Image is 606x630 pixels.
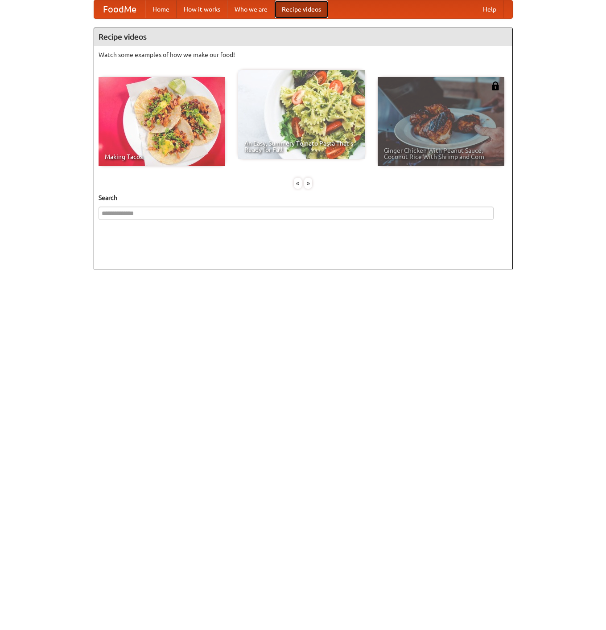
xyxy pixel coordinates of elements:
a: Who we are [227,0,275,18]
span: An Easy, Summery Tomato Pasta That's Ready for Fall [244,140,359,153]
a: Help [476,0,503,18]
a: How it works [177,0,227,18]
img: 483408.png [491,81,500,90]
h5: Search [99,193,508,202]
h4: Recipe videos [94,28,512,46]
a: An Easy, Summery Tomato Pasta That's Ready for Fall [238,70,365,159]
div: » [304,178,312,189]
p: Watch some examples of how we make our food! [99,50,508,59]
span: Making Tacos [105,154,219,160]
div: « [294,178,302,189]
a: Making Tacos [99,77,225,166]
a: Recipe videos [275,0,328,18]
a: FoodMe [94,0,145,18]
a: Home [145,0,177,18]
